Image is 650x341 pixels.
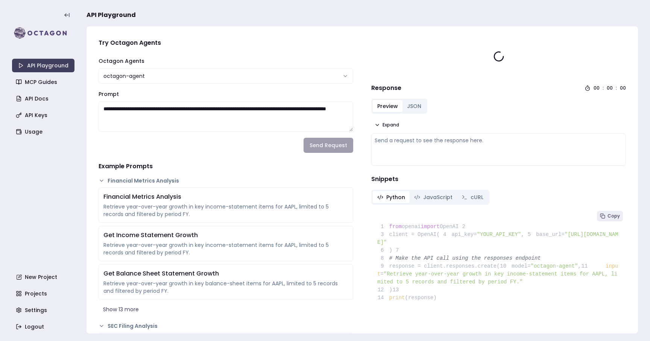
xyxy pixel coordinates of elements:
span: 2 [459,223,471,231]
h4: Try Octagon Agents [99,38,353,47]
a: API Keys [13,108,75,122]
label: Prompt [99,90,119,98]
span: from [389,224,402,230]
div: Get Income Statement Growth [103,231,348,240]
span: import [421,224,440,230]
span: 14 [377,294,389,302]
span: Copy [607,213,620,219]
button: JSON [402,100,426,112]
span: 7 [392,247,404,254]
span: JavaScript [423,193,453,201]
div: : [603,85,604,91]
span: API Playground [87,11,136,20]
span: client = OpenAI( [377,231,440,237]
span: 4 [440,231,452,239]
button: Copy [597,211,623,221]
a: API Docs [13,92,75,105]
div: Retrieve year-over-year growth in key balance-sheet items for AAPL, limited to 5 records and filt... [103,280,348,295]
span: 3 [377,231,389,239]
label: Octagon Agents [99,57,144,65]
div: 00 [594,85,600,91]
span: 8 [377,254,389,262]
span: Python [386,193,405,201]
span: (response) [405,295,437,301]
div: 00 [607,85,613,91]
span: 6 [377,247,389,254]
h4: Snippets [371,175,626,184]
span: OpenAI [440,224,459,230]
span: api_key= [451,231,477,237]
span: = [380,271,383,277]
div: : [616,85,617,91]
a: Projects [13,287,75,300]
span: ) [377,287,392,293]
span: response = client.responses.create( [377,263,500,269]
span: 10 [500,262,512,270]
button: Expand [371,120,402,130]
span: print [389,295,405,301]
span: 1 [377,223,389,231]
div: Retrieve year-over-year growth in key income-statement items for AAPL, limited to 5 records and f... [103,203,348,218]
div: 00 [620,85,626,91]
span: cURL [471,193,483,201]
a: New Project [13,270,75,284]
a: MCP Guides [13,75,75,89]
div: Financial Metrics Analysis [103,192,348,201]
span: model= [512,263,530,269]
a: API Playground [12,59,74,72]
span: # Make the API call using the responses endpoint [389,255,541,261]
div: Retrieve year-over-year growth in key income-statement items for AAPL, limited to 5 records and f... [103,241,348,256]
span: 11 [581,262,593,270]
span: "octagon-agent" [530,263,578,269]
span: 13 [392,286,404,294]
a: Settings [13,303,75,317]
button: Financial Metrics Analysis [99,177,353,184]
span: , [521,231,524,237]
h4: Response [371,84,401,93]
img: logo-rect-yK7x_WSZ.svg [12,26,74,41]
a: Usage [13,125,75,139]
span: openai [402,224,421,230]
a: Logout [13,320,75,333]
span: Expand [383,122,399,128]
button: Show 13 more [99,303,353,316]
span: 9 [377,262,389,270]
div: Send a request to see the response here. [375,137,623,144]
span: "YOUR_API_KEY" [477,231,521,237]
button: Preview [373,100,402,112]
button: SEC Filing Analysis [99,322,353,330]
span: , [578,263,581,269]
span: 5 [524,231,536,239]
div: Get Balance Sheet Statement Growth [103,269,348,278]
span: 12 [377,286,389,294]
h4: Example Prompts [99,162,353,171]
span: ) [377,247,392,253]
span: "Retrieve year-over-year growth in key income-statement items for AAPL, limited to 5 records and ... [377,271,618,285]
span: base_url= [536,231,565,237]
